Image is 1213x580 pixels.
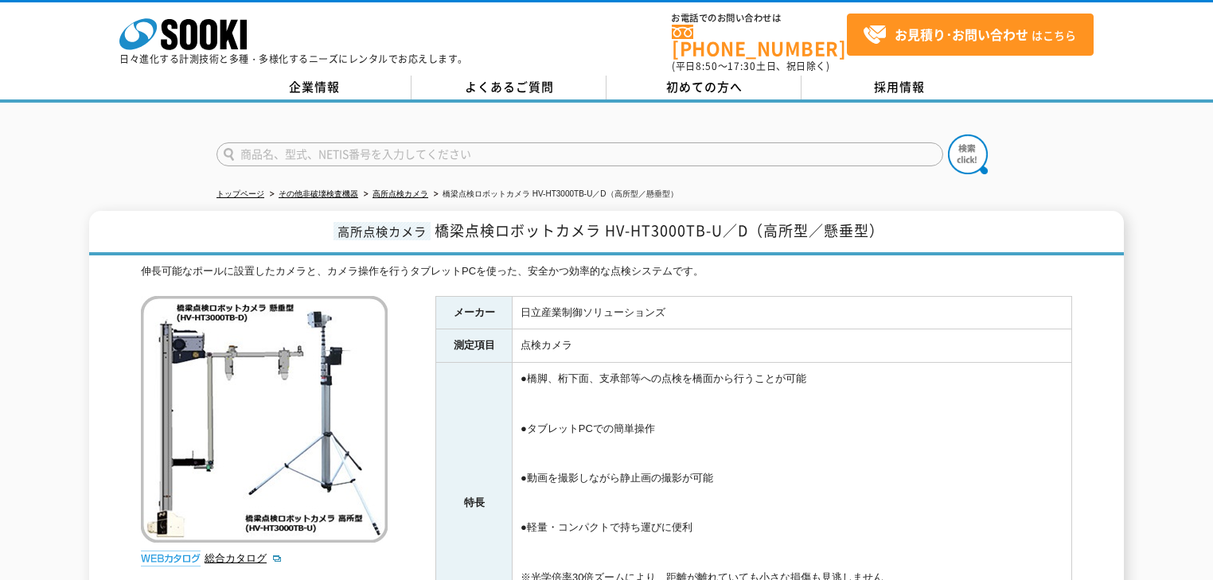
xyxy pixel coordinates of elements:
a: お見積り･お問い合わせはこちら [847,14,1094,56]
th: メーカー [436,296,513,329]
a: 企業情報 [216,76,411,99]
a: 初めての方へ [606,76,802,99]
img: 橋梁点検ロボットカメラ HV-HT3000TB-U／D（高所型／懸垂型） [141,296,388,543]
strong: お見積り･お問い合わせ [895,25,1028,44]
a: トップページ [216,189,264,198]
span: 8:50 [696,59,718,73]
img: webカタログ [141,551,201,566]
img: btn_search.png [948,134,988,174]
a: よくあるご質問 [411,76,606,99]
div: 伸長可能なポールに設置したカメラと、カメラ操作を行うタブレットPCを使った、安全かつ効率的な点検システムです。 [141,263,1072,280]
span: (平日 ～ 土日、祝日除く) [672,59,829,73]
li: 橋梁点検ロボットカメラ HV-HT3000TB-U／D（高所型／懸垂型） [431,186,678,203]
p: 日々進化する計測技術と多種・多様化するニーズにレンタルでお応えします。 [119,54,468,64]
span: はこちら [863,23,1076,47]
span: 初めての方へ [666,78,743,95]
span: お電話でのお問い合わせは [672,14,847,23]
span: 高所点検カメラ [333,222,431,240]
a: 採用情報 [802,76,997,99]
a: 高所点検カメラ [372,189,428,198]
span: 17:30 [727,59,756,73]
th: 測定項目 [436,329,513,363]
td: 点検カメラ [513,329,1072,363]
a: 総合カタログ [205,552,283,564]
td: 日立産業制御ソリューションズ [513,296,1072,329]
a: その他非破壊検査機器 [279,189,358,198]
a: [PHONE_NUMBER] [672,25,847,57]
span: 橋梁点検ロボットカメラ HV-HT3000TB-U／D（高所型／懸垂型） [435,220,884,241]
input: 商品名、型式、NETIS番号を入力してください [216,142,943,166]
